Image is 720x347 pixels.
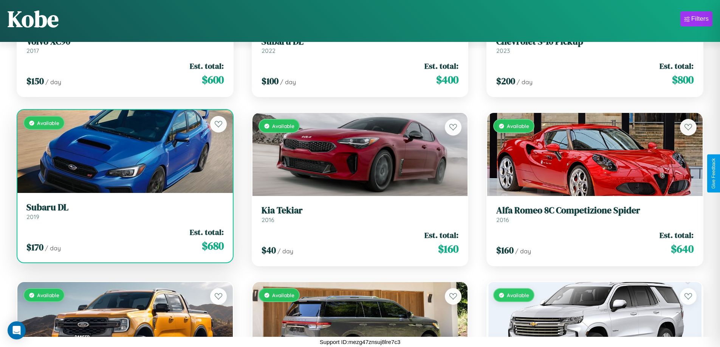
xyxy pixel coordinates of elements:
[680,11,712,26] button: Filters
[691,15,709,23] div: Filters
[496,244,514,256] span: $ 160
[507,123,529,129] span: Available
[496,205,694,224] a: Alfa Romeo 8C Competizione Spider2016
[262,47,276,54] span: 2022
[37,120,59,126] span: Available
[262,205,459,216] h3: Kia Tekiar
[26,75,44,87] span: $ 150
[496,75,515,87] span: $ 200
[262,75,279,87] span: $ 100
[280,78,296,86] span: / day
[26,213,39,221] span: 2019
[517,78,533,86] span: / day
[424,60,458,71] span: Est. total:
[26,202,224,221] a: Subaru DL2019
[272,292,294,298] span: Available
[262,244,276,256] span: $ 40
[496,205,694,216] h3: Alfa Romeo 8C Competizione Spider
[190,227,224,238] span: Est. total:
[438,241,458,256] span: $ 160
[202,238,224,253] span: $ 680
[496,47,510,54] span: 2023
[202,72,224,87] span: $ 600
[45,78,61,86] span: / day
[507,292,529,298] span: Available
[8,3,59,34] h1: Kobe
[26,202,224,213] h3: Subaru DL
[424,230,458,241] span: Est. total:
[671,241,694,256] span: $ 640
[37,292,59,298] span: Available
[262,216,274,224] span: 2016
[8,321,26,339] div: Open Intercom Messenger
[711,158,716,189] div: Give Feedback
[496,36,694,55] a: Chevrolet S-10 Pickup2023
[496,216,509,224] span: 2016
[277,247,293,255] span: / day
[262,36,459,55] a: Subaru DL2022
[26,36,224,55] a: Volvo XC902017
[660,60,694,71] span: Est. total:
[672,72,694,87] span: $ 800
[272,123,294,129] span: Available
[190,60,224,71] span: Est. total:
[45,244,61,252] span: / day
[262,205,459,224] a: Kia Tekiar2016
[26,47,39,54] span: 2017
[436,72,458,87] span: $ 400
[26,241,43,253] span: $ 170
[515,247,531,255] span: / day
[660,230,694,241] span: Est. total:
[320,337,400,347] p: Support ID: mezg47znsuj8lre7c3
